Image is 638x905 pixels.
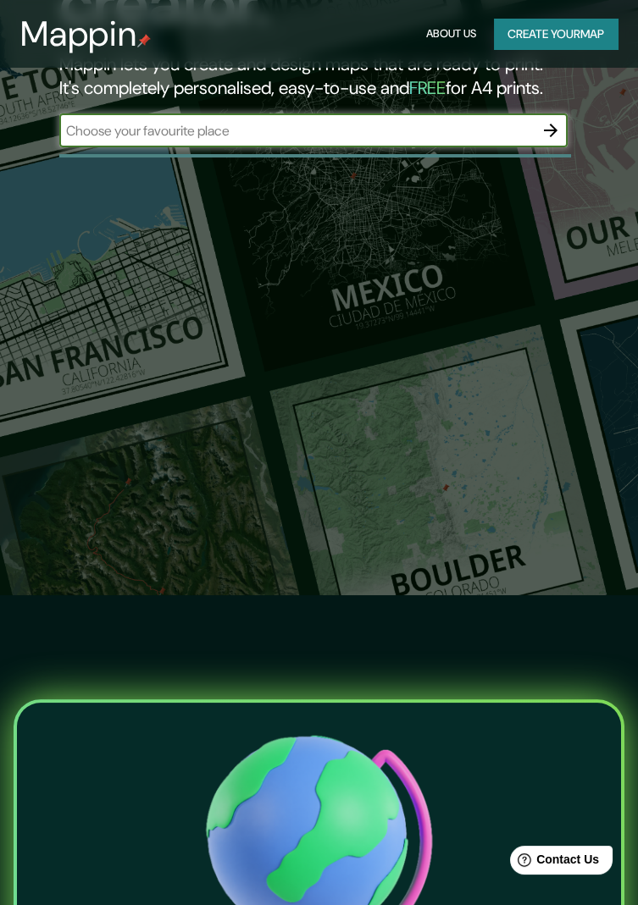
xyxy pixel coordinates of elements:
[487,839,619,886] iframe: Help widget launcher
[409,76,446,100] h5: FREE
[494,19,618,50] button: Create yourmap
[422,19,480,50] button: About Us
[137,34,151,47] img: mappin-pin
[20,14,137,54] h3: Mappin
[59,121,534,141] input: Choose your favourite place
[59,52,569,100] h2: Mappin lets you create and design maps that are ready to print. It's completely personalised, eas...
